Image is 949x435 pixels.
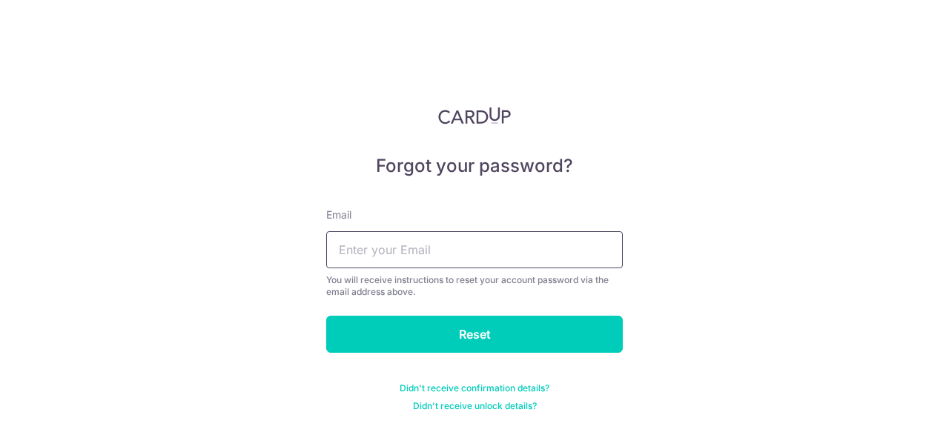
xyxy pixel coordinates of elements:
[326,316,623,353] input: Reset
[400,382,549,394] a: Didn't receive confirmation details?
[326,207,351,222] label: Email
[326,231,623,268] input: Enter your Email
[438,107,511,124] img: CardUp Logo
[326,274,623,298] div: You will receive instructions to reset your account password via the email address above.
[413,400,537,412] a: Didn't receive unlock details?
[326,154,623,178] h5: Forgot your password?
